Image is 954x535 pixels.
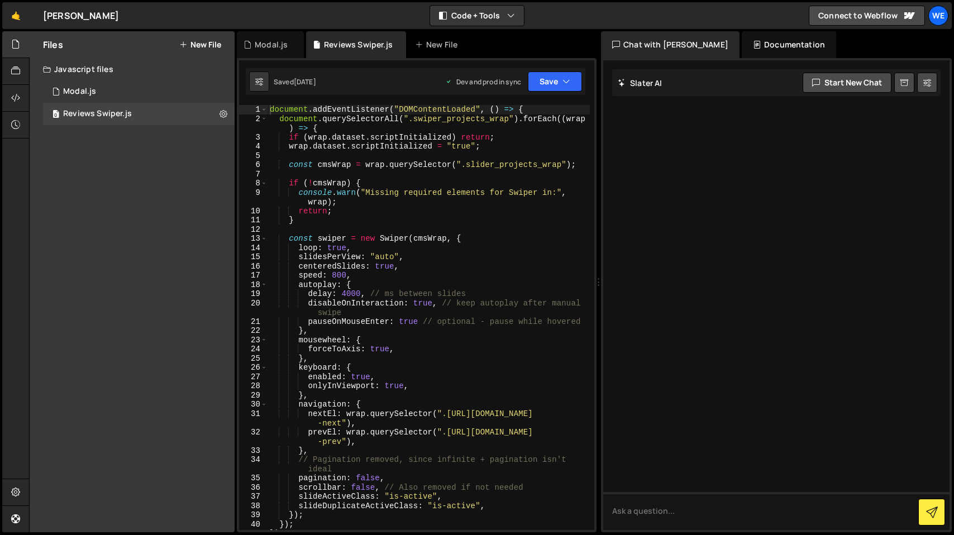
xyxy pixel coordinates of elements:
div: 36 [239,483,268,493]
div: 39 [239,510,268,520]
div: 40 [239,520,268,529]
div: 1 [239,105,268,114]
div: 32 [239,428,268,446]
button: New File [179,40,221,49]
div: Reviews Swiper.js [324,39,393,50]
div: 25 [239,354,268,364]
h2: Slater AI [618,78,662,88]
button: Save [528,71,582,92]
div: 23 [239,336,268,345]
div: 16420/44515.js [43,80,235,103]
div: 19 [239,289,268,299]
div: 17 [239,271,268,280]
div: 3 [239,133,268,142]
div: 30 [239,400,268,409]
div: 27 [239,372,268,382]
div: 16 [239,262,268,271]
div: 6 [239,160,268,170]
div: 31 [239,409,268,428]
div: 13 [239,234,268,243]
span: 0 [53,111,59,120]
h2: Files [43,39,63,51]
div: 22 [239,326,268,336]
div: Reviews Swiper.js [63,109,132,119]
div: 15 [239,252,268,262]
div: 29 [239,391,268,400]
div: Saved [274,77,316,87]
div: Dev and prod in sync [445,77,521,87]
div: Modal.js [255,39,288,50]
div: 5 [239,151,268,161]
button: Code + Tools [430,6,524,26]
div: 4 [239,142,268,151]
div: [PERSON_NAME] [43,9,119,22]
div: 24 [239,345,268,354]
a: We [928,6,948,26]
div: 34 [239,455,268,474]
div: [DATE] [294,77,316,87]
div: Javascript files [30,58,235,80]
div: Documentation [742,31,836,58]
div: 28 [239,381,268,391]
div: 33 [239,446,268,456]
button: Start new chat [803,73,891,93]
a: 🤙 [2,2,30,29]
div: 14 [239,243,268,253]
div: 18 [239,280,268,290]
div: 16420/44454.js [43,103,235,125]
div: 20 [239,299,268,317]
div: 11 [239,216,268,225]
div: New File [415,39,462,50]
div: 9 [239,188,268,207]
a: Connect to Webflow [809,6,925,26]
div: 21 [239,317,268,327]
div: 37 [239,492,268,501]
div: 35 [239,474,268,483]
div: 26 [239,363,268,372]
div: Chat with [PERSON_NAME] [601,31,740,58]
div: 12 [239,225,268,235]
div: 10 [239,207,268,216]
div: 38 [239,501,268,511]
div: 8 [239,179,268,188]
div: 7 [239,170,268,179]
div: 2 [239,114,268,133]
div: Modal.js [63,87,96,97]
